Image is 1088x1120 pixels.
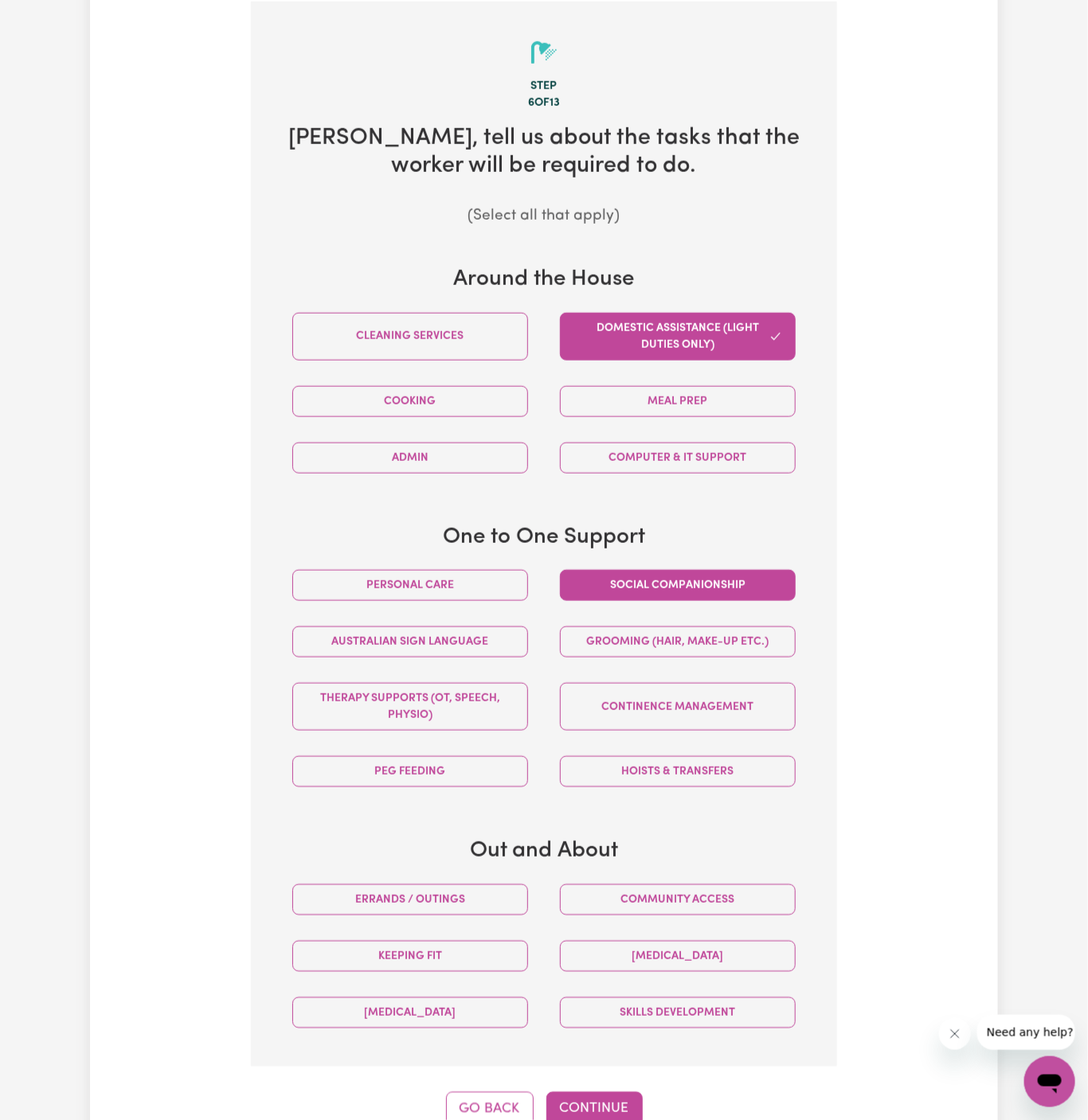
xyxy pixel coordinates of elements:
[560,756,796,787] button: Hoists & transfers
[292,443,528,474] button: Admin
[292,997,528,1028] button: [MEDICAL_DATA]
[292,313,528,361] button: Cleaning services
[292,941,528,972] button: Keeping fit
[560,313,796,361] button: Domestic assistance (light duties only)
[276,78,812,96] div: Step
[977,1015,1075,1050] iframe: Message from company
[292,756,528,787] button: PEG feeding
[560,941,796,972] button: [MEDICAL_DATA]
[292,884,528,915] button: Errands / Outings
[939,1018,971,1050] iframe: Close message
[276,838,812,865] h3: Out and About
[276,125,812,180] h2: [PERSON_NAME] , tell us about the tasks that the worker will be required to do.
[560,884,796,915] button: Community access
[276,205,812,228] p: (Select all that apply)
[276,525,812,552] h3: One to One Support
[560,997,796,1028] button: Skills Development
[560,570,796,601] button: Social companionship
[560,443,796,474] button: Computer & IT Support
[292,683,528,731] button: Therapy Supports (OT, speech, physio)
[560,386,796,417] button: Meal prep
[292,386,528,417] button: Cooking
[276,95,812,112] div: 6 of 13
[1024,1056,1075,1107] iframe: Button to launch messaging window
[276,267,812,294] h3: Around the House
[560,683,796,731] button: Continence management
[560,626,796,658] button: Grooming (hair, make-up etc.)
[292,570,528,601] button: Personal care
[292,626,528,658] button: Australian Sign Language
